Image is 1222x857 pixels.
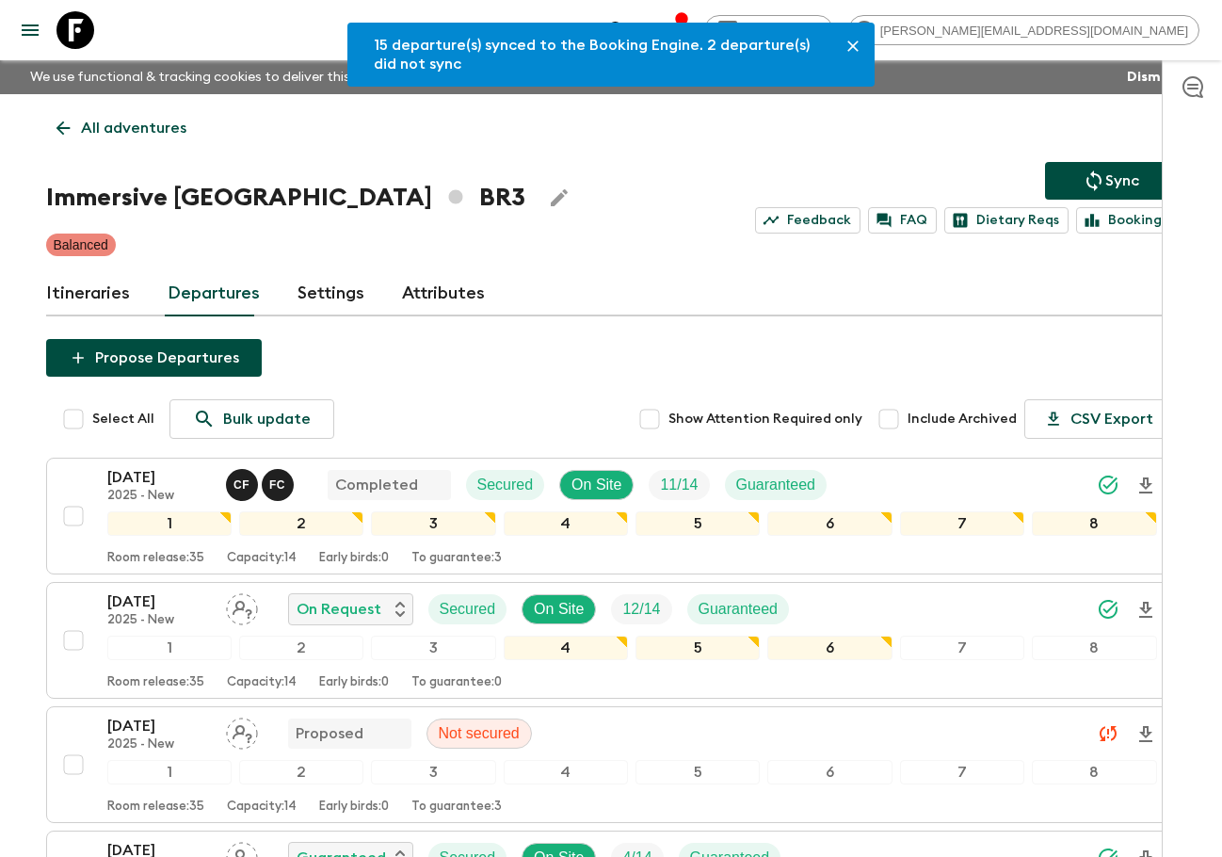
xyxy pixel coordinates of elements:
[107,760,232,784] div: 1
[23,60,634,94] p: We use functional & tracking cookies to deliver this experience. See our for more.
[46,458,1177,574] button: [DATE]2025 - NewClarissa Fusco, Felipe CavalcantiCompletedSecuredOn SiteTrip FillGuaranteed123456...
[649,470,709,500] div: Trip Fill
[107,590,211,613] p: [DATE]
[848,15,1199,45] div: [PERSON_NAME][EMAIL_ADDRESS][DOMAIN_NAME]
[466,470,545,500] div: Secured
[504,636,628,660] div: 4
[319,675,389,690] p: Early birds: 0
[227,800,297,815] p: Capacity: 14
[522,594,596,624] div: On Site
[227,551,297,566] p: Capacity: 14
[534,598,584,621] p: On Site
[92,410,154,428] span: Select All
[660,474,698,496] p: 11 / 14
[1122,64,1182,90] button: Dismiss
[107,675,204,690] p: Room release: 35
[1032,511,1156,536] div: 8
[411,675,502,690] p: To guarantee: 0
[54,235,108,254] p: Balanced
[371,636,495,660] div: 3
[504,760,628,784] div: 4
[1024,399,1177,439] button: CSV Export
[107,636,232,660] div: 1
[107,715,211,737] p: [DATE]
[223,408,311,430] p: Bulk update
[1134,475,1157,497] svg: Download Onboarding
[319,551,389,566] p: Early birds: 0
[767,511,892,536] div: 6
[704,15,833,45] a: Give feedback
[477,474,534,496] p: Secured
[559,470,634,500] div: On Site
[107,551,204,566] p: Room release: 35
[46,109,197,147] a: All adventures
[1134,599,1157,622] svg: Download Onboarding
[1134,723,1157,746] svg: Download Onboarding
[297,598,381,621] p: On Request
[226,723,258,738] span: Assign pack leader
[11,11,49,49] button: menu
[1045,162,1177,200] button: Sync adventure departures to the booking engine
[169,399,334,439] a: Bulk update
[46,271,130,316] a: Itineraries
[227,675,297,690] p: Capacity: 14
[571,474,621,496] p: On Site
[868,207,937,234] a: FAQ
[374,28,824,81] div: 15 departure(s) synced to the Booking Engine. 2 departure(s) did not sync
[900,760,1024,784] div: 7
[107,489,211,504] p: 2025 - New
[439,722,520,745] p: Not secured
[411,551,502,566] p: To guarantee: 3
[226,599,258,614] span: Assign pack leader
[1076,207,1177,234] a: Bookings
[239,760,363,784] div: 2
[540,179,578,217] button: Edit Adventure Title
[46,339,262,377] button: Propose Departures
[168,271,260,316] a: Departures
[411,800,502,815] p: To guarantee: 3
[402,271,485,316] a: Attributes
[226,475,297,490] span: Clarissa Fusco, Felipe Cavalcanti
[900,636,1024,660] div: 7
[839,32,867,60] button: Close
[736,474,816,496] p: Guaranteed
[1032,760,1156,784] div: 8
[1105,170,1139,192] p: Sync
[46,706,1177,823] button: [DATE]2025 - NewAssign pack leaderProposedNot secured12345678Room release:35Capacity:14Early bird...
[107,511,232,536] div: 1
[426,719,532,749] div: Not secured
[107,466,211,489] p: [DATE]
[635,511,760,536] div: 5
[46,582,1177,699] button: [DATE]2025 - NewAssign pack leaderOn RequestSecuredOn SiteTrip FillGuaranteed12345678Room release...
[767,760,892,784] div: 6
[1032,636,1156,660] div: 8
[107,800,204,815] p: Room release: 35
[767,636,892,660] div: 6
[107,613,211,628] p: 2025 - New
[428,594,507,624] div: Secured
[1097,474,1119,496] svg: Synced Successfully
[908,410,1017,428] span: Include Archived
[635,636,760,660] div: 5
[371,760,495,784] div: 3
[599,11,636,49] button: search adventures
[440,598,496,621] p: Secured
[239,636,363,660] div: 2
[371,511,495,536] div: 3
[635,760,760,784] div: 5
[46,179,525,217] h1: Immersive [GEOGRAPHIC_DATA] BR3
[870,24,1198,38] span: [PERSON_NAME][EMAIL_ADDRESS][DOMAIN_NAME]
[297,271,364,316] a: Settings
[668,410,862,428] span: Show Attention Required only
[611,594,671,624] div: Trip Fill
[755,207,860,234] a: Feedback
[1097,722,1119,745] svg: Unable to sync - Check prices and secured
[699,598,779,621] p: Guaranteed
[319,800,389,815] p: Early birds: 0
[622,598,660,621] p: 12 / 14
[239,511,363,536] div: 2
[335,474,418,496] p: Completed
[504,511,628,536] div: 4
[81,117,186,139] p: All adventures
[296,722,363,745] p: Proposed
